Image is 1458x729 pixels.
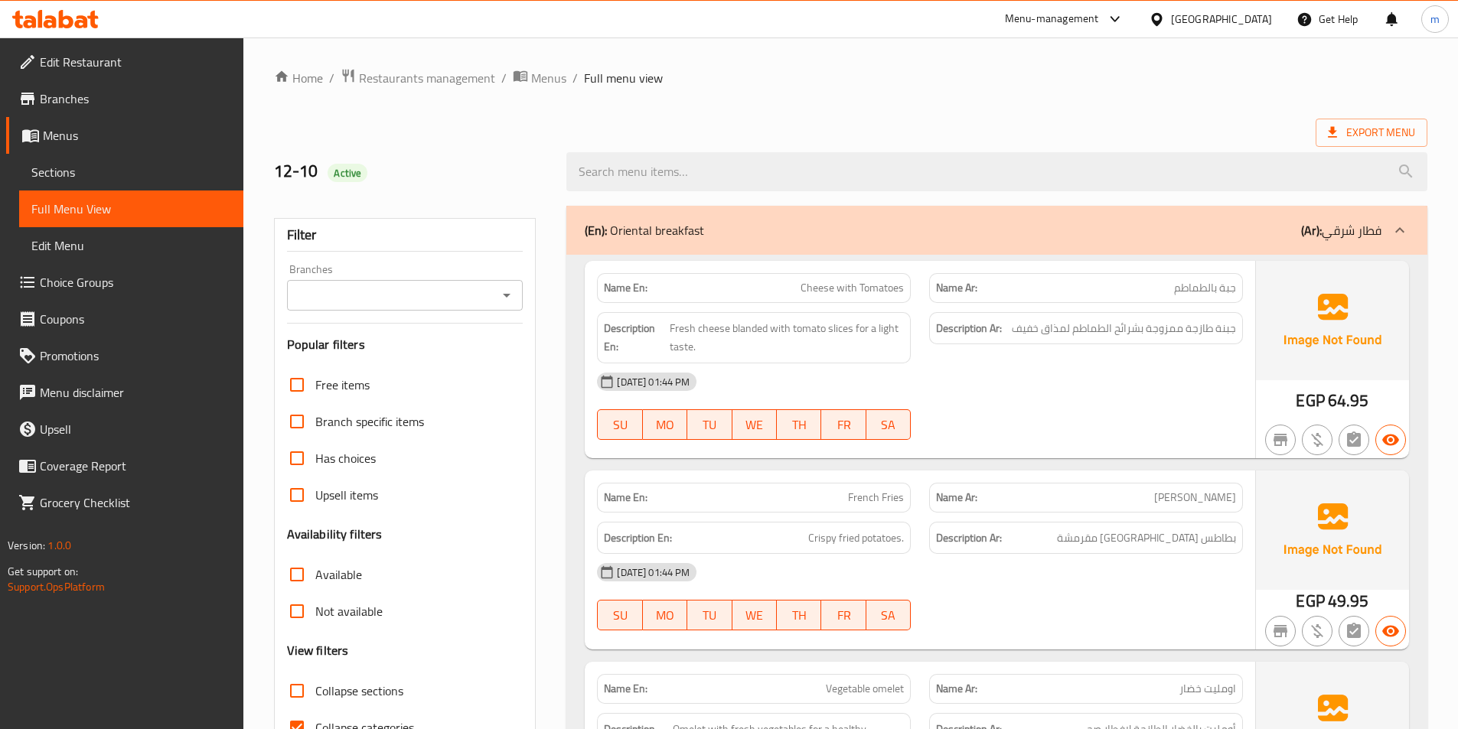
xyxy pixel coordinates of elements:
[604,319,666,356] strong: Description En:
[936,681,977,697] strong: Name Ar:
[1171,11,1272,28] div: [GEOGRAPHIC_DATA]
[1430,11,1440,28] span: m
[1265,616,1296,646] button: Not branch specific item
[315,565,362,584] span: Available
[1375,425,1406,455] button: Available
[1179,681,1236,697] span: اومليت خضار
[274,69,323,87] a: Home
[1057,529,1236,548] span: بطاطس مقلية مقرمشة
[40,457,231,475] span: Coverage Report
[287,219,524,252] div: Filter
[40,53,231,71] span: Edit Restaurant
[274,68,1427,88] nav: breadcrumb
[611,375,696,389] span: [DATE] 01:44 PM
[341,68,495,88] a: Restaurants management
[597,409,642,440] button: SU
[732,600,777,630] button: WE
[31,163,231,181] span: Sections
[501,69,507,87] li: /
[31,200,231,218] span: Full Menu View
[693,604,726,626] span: TU
[315,449,376,467] span: Has choices
[732,409,777,440] button: WE
[566,206,1427,255] div: (En): Oriental breakfast(Ar):فطار شرقي
[936,490,977,506] strong: Name Ar:
[1301,219,1322,242] b: (Ar):
[329,69,334,87] li: /
[274,160,549,183] h2: 12-10
[19,227,243,264] a: Edit Menu
[513,68,566,88] a: Menus
[8,535,45,555] span: Version:
[670,319,905,356] span: Fresh cheese blanded with tomato slices for a light taste.
[19,154,243,190] a: Sections
[866,409,911,440] button: SA
[604,604,636,626] span: SU
[1339,616,1369,646] button: Not has choices
[328,166,367,181] span: Active
[873,604,905,626] span: SA
[585,221,704,239] p: Oriental breakfast
[1012,319,1236,338] span: جبنة طازجة ممزوجة بشرائح الطماطم لمذاق خفيف
[739,604,771,626] span: WE
[315,376,370,394] span: Free items
[1174,280,1236,296] span: جبة بالطماطم
[1296,586,1324,616] span: EGP
[6,44,243,80] a: Edit Restaurant
[827,604,859,626] span: FR
[40,310,231,328] span: Coupons
[808,529,904,548] span: Crispy fried potatoes.
[693,414,726,436] span: TU
[649,414,681,436] span: MO
[572,69,578,87] li: /
[821,409,866,440] button: FR
[19,190,243,227] a: Full Menu View
[777,600,821,630] button: TH
[604,529,672,548] strong: Description En:
[604,490,647,506] strong: Name En:
[936,529,1002,548] strong: Description Ar:
[604,681,647,697] strong: Name En:
[1375,616,1406,646] button: Available
[6,80,243,117] a: Branches
[848,490,904,506] span: French Fries
[1302,425,1332,455] button: Purchased item
[6,117,243,154] a: Menus
[739,414,771,436] span: WE
[1256,261,1409,380] img: Ae5nvW7+0k+MAAAAAElFTkSuQmCC
[40,347,231,365] span: Promotions
[1154,490,1236,506] span: [PERSON_NAME]
[801,280,904,296] span: Cheese with Tomatoes
[1339,425,1369,455] button: Not has choices
[604,414,636,436] span: SU
[47,535,71,555] span: 1.0.0
[649,604,681,626] span: MO
[8,561,78,581] span: Get support on:
[1256,470,1409,590] img: Ae5nvW7+0k+MAAAAAElFTkSuQmCC
[31,236,231,255] span: Edit Menu
[1301,221,1381,239] p: فطار شرقي
[43,126,231,145] span: Menus
[287,526,383,543] h3: Availability filters
[611,565,696,580] span: [DATE] 01:44 PM
[936,280,977,296] strong: Name Ar:
[783,604,815,626] span: TH
[6,447,243,484] a: Coverage Report
[287,642,349,659] h3: View filters
[1328,123,1415,142] span: Export Menu
[1328,386,1369,415] span: 64.95
[827,414,859,436] span: FR
[8,577,105,597] a: Support.OpsPlatform
[1328,586,1369,616] span: 49.95
[40,383,231,402] span: Menu disclaimer
[1302,616,1332,646] button: Purchased item
[687,600,732,630] button: TU
[1005,10,1099,28] div: Menu-management
[1316,119,1427,147] span: Export Menu
[496,285,517,306] button: Open
[643,600,687,630] button: MO
[6,337,243,374] a: Promotions
[873,414,905,436] span: SA
[40,89,231,108] span: Branches
[315,602,383,620] span: Not available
